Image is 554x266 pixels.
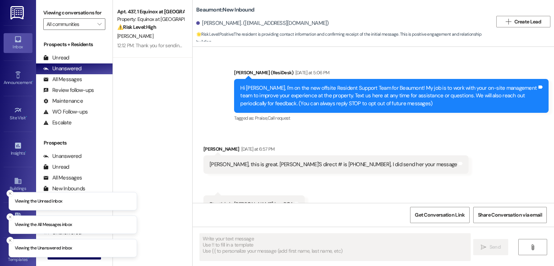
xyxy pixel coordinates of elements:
[10,6,25,19] img: ResiDesk Logo
[36,139,113,147] div: Prospects
[196,6,254,14] b: Beaumont: New Inbound
[255,115,267,121] span: Praise ,
[43,76,82,83] div: All Messages
[4,210,32,230] a: Leads
[4,104,32,124] a: Site Visit •
[6,237,14,244] button: Close toast
[4,33,32,53] a: Inbox
[4,246,32,265] a: Templates •
[26,114,27,119] span: •
[15,198,62,204] p: Viewing the Unread inbox
[43,108,88,116] div: WO Follow-ups
[117,33,153,39] span: [PERSON_NAME]
[210,201,293,208] div: Btw this is [PERSON_NAME] her POA
[530,244,535,250] i: 
[43,54,69,62] div: Unread
[6,190,14,197] button: Close toast
[43,185,85,192] div: New Inbounds
[210,161,457,168] div: [PERSON_NAME], this is great. [PERSON_NAME]'S direct # is [PHONE_NUMBER], I did send her your mes...
[36,41,113,48] div: Prospects + Residents
[514,18,541,26] span: Create Lead
[196,31,233,37] strong: 🌟 Risk Level: Positive
[489,243,501,251] span: Send
[43,152,82,160] div: Unanswered
[234,69,549,79] div: [PERSON_NAME] (ResiDesk)
[117,8,184,15] div: Apt. 437, 1 Equinox at [GEOGRAPHIC_DATA]
[43,163,69,171] div: Unread
[481,244,486,250] i: 
[43,87,94,94] div: Review follow-ups
[496,16,550,27] button: Create Lead
[506,19,511,25] i: 
[47,18,94,30] input: All communities
[294,69,330,76] div: [DATE] at 5:06 PM
[196,19,329,27] div: [PERSON_NAME]. ([EMAIL_ADDRESS][DOMAIN_NAME])
[43,174,82,182] div: All Messages
[203,145,469,155] div: [PERSON_NAME]
[473,207,547,223] button: Share Conversation via email
[43,65,82,72] div: Unanswered
[25,150,26,155] span: •
[28,256,29,261] span: •
[473,239,508,255] button: Send
[4,175,32,194] a: Buildings
[196,31,493,46] span: : The resident is providing contact information and confirming receipt of the initial message. Th...
[478,211,542,219] span: Share Conversation via email
[239,145,275,153] div: [DATE] at 6:57 PM
[6,213,14,220] button: Close toast
[43,119,71,127] div: Escalate
[268,115,290,121] span: Call request
[43,97,83,105] div: Maintenance
[4,139,32,159] a: Insights •
[15,245,72,252] p: Viewing the Unanswered inbox
[415,211,465,219] span: Get Conversation Link
[15,221,72,228] p: Viewing the All Messages inbox
[117,15,184,23] div: Property: Equinox at [GEOGRAPHIC_DATA]
[234,113,549,123] div: Tagged as:
[43,7,105,18] label: Viewing conversations for
[410,207,469,223] button: Get Conversation Link
[117,24,156,30] strong: ⚠️ Risk Level: High
[97,21,101,27] i: 
[240,84,537,107] div: Hi [PERSON_NAME], I'm on the new offsite Resident Support Team for Beaumont! My job is to work wi...
[32,79,33,84] span: •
